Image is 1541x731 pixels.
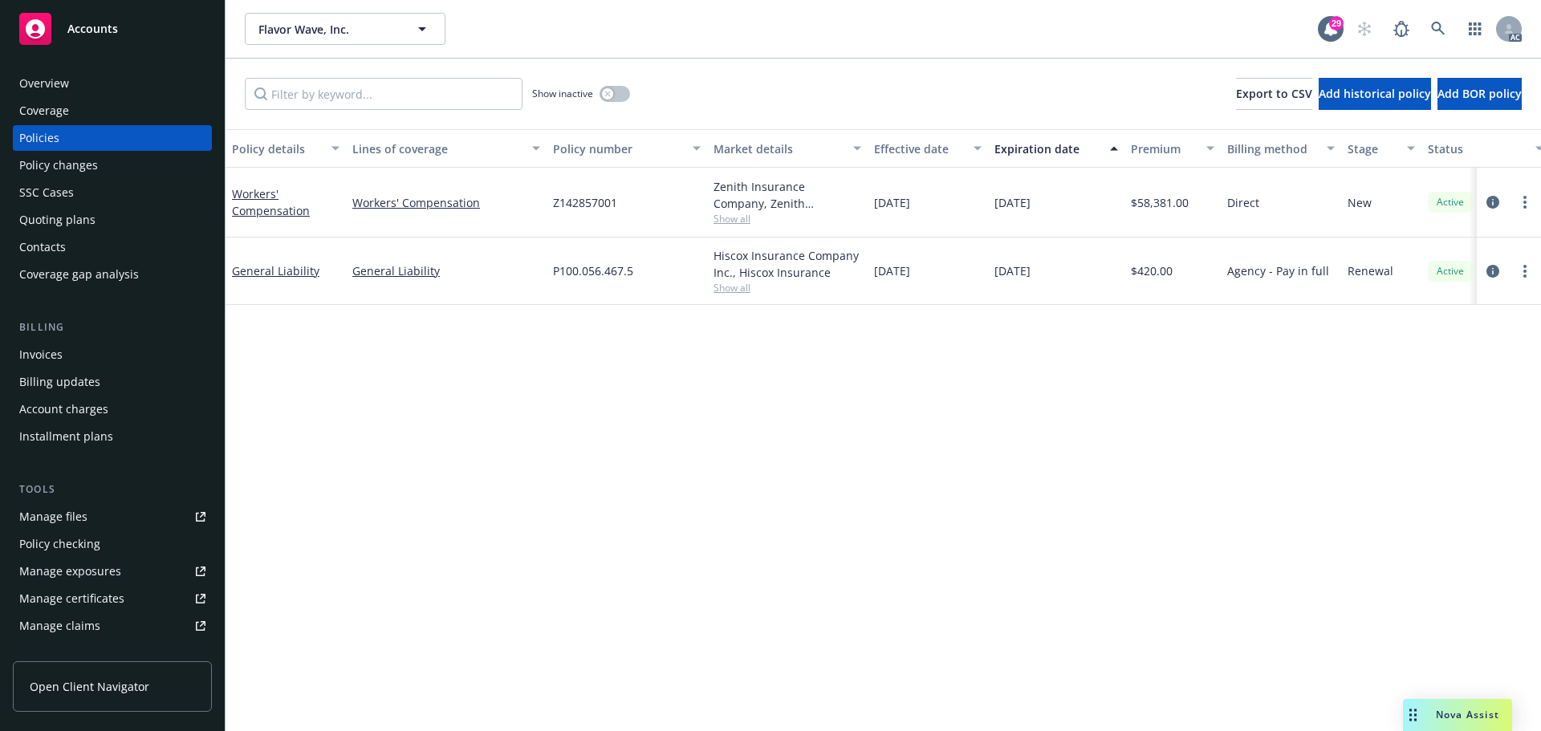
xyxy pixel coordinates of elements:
span: Z142857001 [553,194,617,211]
div: Manage exposures [19,558,121,584]
span: Nova Assist [1436,708,1499,721]
button: Market details [707,129,868,168]
div: Policy changes [19,152,98,178]
a: SSC Cases [13,180,212,205]
div: Hiscox Insurance Company Inc., Hiscox Insurance [714,247,861,281]
a: Contacts [13,234,212,260]
a: Billing updates [13,369,212,395]
div: 29 [1329,16,1344,30]
button: Expiration date [988,129,1124,168]
div: Manage files [19,504,87,530]
div: Manage BORs [19,640,95,666]
div: Stage [1348,140,1397,157]
a: more [1515,262,1535,281]
a: circleInformation [1483,193,1502,212]
div: Invoices [19,342,63,368]
div: Billing updates [19,369,100,395]
a: Manage claims [13,613,212,639]
a: Policy changes [13,152,212,178]
div: Lines of coverage [352,140,522,157]
div: Policy number [553,140,683,157]
a: Policies [13,125,212,151]
button: Lines of coverage [346,129,547,168]
button: Add historical policy [1319,78,1431,110]
input: Filter by keyword... [245,78,522,110]
span: $58,381.00 [1131,194,1189,211]
span: Show all [714,281,861,294]
a: Installment plans [13,424,212,449]
button: Flavor Wave, Inc. [245,13,445,45]
a: Workers' Compensation [352,194,540,211]
button: Policy details [226,129,346,168]
span: P100.056.467.5 [553,262,633,279]
div: Account charges [19,396,108,422]
div: Premium [1131,140,1197,157]
span: Accounts [67,22,118,35]
a: Report a Bug [1385,13,1417,45]
a: Coverage [13,98,212,124]
span: [DATE] [994,262,1031,279]
div: Tools [13,481,212,497]
div: Policy details [232,140,322,157]
div: Expiration date [994,140,1100,157]
a: Switch app [1459,13,1491,45]
div: Billing method [1227,140,1317,157]
span: Add historical policy [1319,86,1431,101]
div: Policy checking [19,531,100,557]
span: Active [1434,195,1466,209]
a: Policy checking [13,531,212,557]
a: Quoting plans [13,207,212,233]
a: Accounts [13,6,212,51]
div: Installment plans [19,424,113,449]
a: Workers' Compensation [232,186,310,218]
a: more [1515,193,1535,212]
div: Quoting plans [19,207,96,233]
div: Policies [19,125,59,151]
button: Effective date [868,129,988,168]
a: Manage files [13,504,212,530]
div: Drag to move [1403,699,1423,731]
a: General Liability [352,262,540,279]
a: Manage certificates [13,586,212,611]
div: Status [1428,140,1526,157]
div: Market details [714,140,844,157]
span: [DATE] [994,194,1031,211]
a: Start snowing [1348,13,1380,45]
span: Flavor Wave, Inc. [258,21,397,38]
a: Overview [13,71,212,96]
button: Stage [1341,129,1421,168]
span: [DATE] [874,194,910,211]
a: Coverage gap analysis [13,262,212,287]
a: Manage BORs [13,640,212,666]
div: Zenith Insurance Company, Zenith ([GEOGRAPHIC_DATA]) [714,178,861,212]
a: Account charges [13,396,212,422]
span: Open Client Navigator [30,678,149,695]
button: Nova Assist [1403,699,1512,731]
div: Manage claims [19,613,100,639]
button: Policy number [547,129,707,168]
div: Coverage [19,98,69,124]
a: Invoices [13,342,212,368]
button: Export to CSV [1236,78,1312,110]
span: Active [1434,264,1466,278]
span: New [1348,194,1372,211]
span: Direct [1227,194,1259,211]
a: circleInformation [1483,262,1502,281]
div: Coverage gap analysis [19,262,139,287]
div: Billing [13,319,212,335]
span: Show inactive [532,87,593,100]
button: Billing method [1221,129,1341,168]
a: General Liability [232,263,319,278]
div: Contacts [19,234,66,260]
a: Manage exposures [13,558,212,584]
div: SSC Cases [19,180,74,205]
span: Agency - Pay in full [1227,262,1329,279]
span: Renewal [1348,262,1393,279]
button: Add BOR policy [1437,78,1522,110]
div: Effective date [874,140,964,157]
div: Overview [19,71,69,96]
button: Premium [1124,129,1221,168]
span: Add BOR policy [1437,86,1522,101]
span: Show all [714,212,861,225]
